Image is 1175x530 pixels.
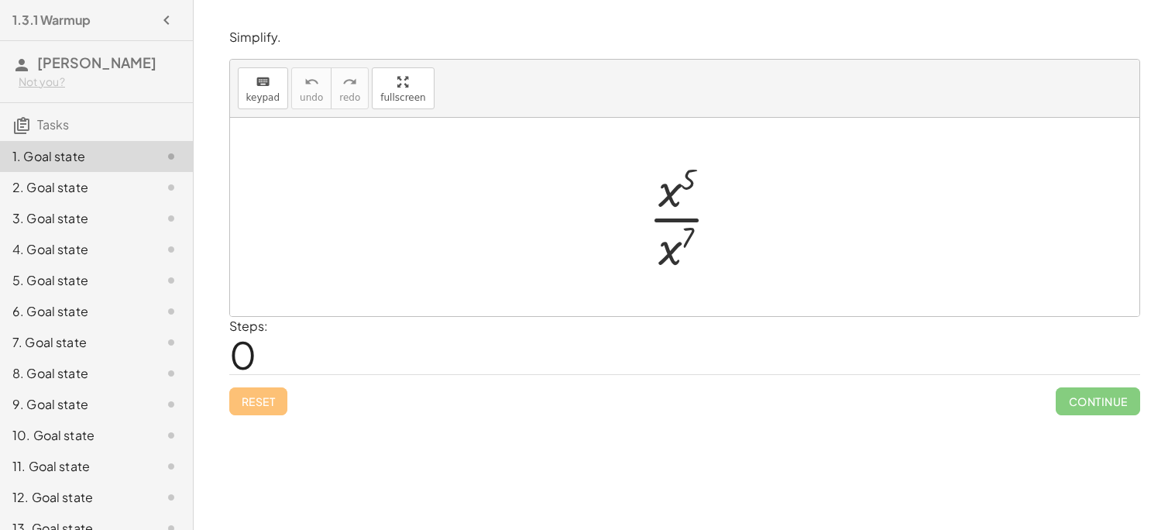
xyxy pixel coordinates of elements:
span: keypad [246,92,280,103]
button: fullscreen [372,67,434,109]
button: keyboardkeypad [238,67,289,109]
div: 4. Goal state [12,240,137,259]
i: Task not started. [162,488,180,507]
div: 11. Goal state [12,457,137,476]
div: 1. Goal state [12,147,137,166]
div: 10. Goal state [12,426,137,445]
i: redo [342,73,357,91]
div: 5. Goal state [12,271,137,290]
i: Task not started. [162,147,180,166]
span: [PERSON_NAME] [37,53,156,71]
div: 2. Goal state [12,178,137,197]
div: 9. Goal state [12,395,137,414]
button: redoredo [331,67,369,109]
i: keyboard [256,73,270,91]
i: Task not started. [162,364,180,383]
i: Task not started. [162,426,180,445]
i: Task not started. [162,209,180,228]
i: Task not started. [162,271,180,290]
div: 8. Goal state [12,364,137,383]
i: Task not started. [162,333,180,352]
i: Task not started. [162,395,180,414]
span: redo [339,92,360,103]
h4: 1.3.1 Warmup [12,11,91,29]
i: Task not started. [162,178,180,197]
span: undo [300,92,323,103]
div: Not you? [19,74,180,90]
div: 3. Goal state [12,209,137,228]
p: Simplify. [229,29,1140,46]
span: Tasks [37,116,69,132]
span: 0 [229,331,256,378]
i: Task not started. [162,302,180,321]
div: 6. Goal state [12,302,137,321]
span: fullscreen [380,92,425,103]
i: Task not started. [162,240,180,259]
i: Task not started. [162,457,180,476]
div: 7. Goal state [12,333,137,352]
label: Steps: [229,318,268,334]
button: undoundo [291,67,332,109]
div: 12. Goal state [12,488,137,507]
i: undo [304,73,319,91]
